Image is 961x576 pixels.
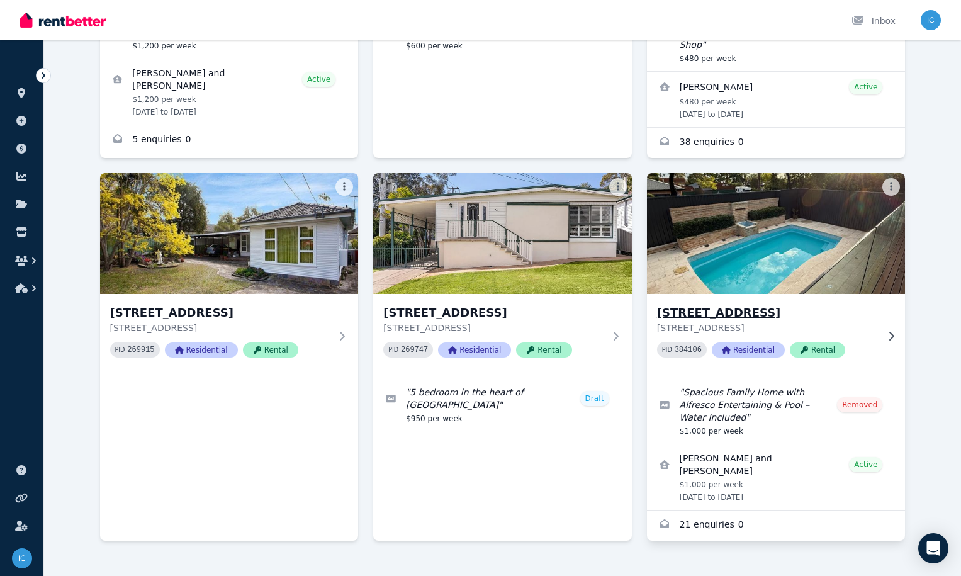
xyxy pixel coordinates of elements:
span: Residential [712,342,785,358]
img: 70 Wollybutt Road, Engadine [373,173,632,294]
code: 269915 [127,346,154,354]
h3: [STREET_ADDRESS] [383,304,604,322]
button: More options [335,178,353,196]
span: Rental [243,342,298,358]
div: Inbox [851,14,896,27]
p: [STREET_ADDRESS] [383,322,604,334]
h3: [STREET_ADDRESS] [657,304,878,322]
img: RentBetter [20,11,106,30]
a: 88 Caldarra Ave, Engadine[STREET_ADDRESS][STREET_ADDRESS]PID 384106ResidentialRental [647,173,906,378]
code: 269747 [401,346,428,354]
a: View details for Ashleigh and Jake Kearns [647,444,906,510]
small: PID [388,346,398,353]
a: View details for Karen Griffin [647,72,906,127]
img: 88 Caldarra Ave, Engadine [641,170,912,297]
small: PID [115,346,125,353]
button: More options [882,178,900,196]
span: Residential [165,342,238,358]
h3: [STREET_ADDRESS] [110,304,331,322]
a: Enquiries for 88 Caldarra Ave, Engadine [647,511,906,541]
p: [STREET_ADDRESS] [657,322,878,334]
img: 67 Achilles Road, Engadine [100,173,359,294]
a: Enquiries for 8 Valley View Cres, Engadine [100,125,359,155]
a: 67 Achilles Road, Engadine[STREET_ADDRESS][STREET_ADDRESS]PID 269915ResidentialRental [100,173,359,378]
a: Edit listing: 5 bedroom in the heart of Engadine [373,378,632,431]
img: Ian Curtinsmith [921,10,941,30]
span: Residential [438,342,511,358]
p: [STREET_ADDRESS] [110,322,331,334]
button: More options [609,178,627,196]
small: PID [662,346,672,353]
div: Open Intercom Messenger [918,533,948,563]
img: Ian Curtinsmith [12,548,32,568]
a: Edit listing: Spacious Family Home with Alfresco Entertaining & Pool – Water Included [647,378,906,444]
a: 70 Wollybutt Road, Engadine[STREET_ADDRESS][STREET_ADDRESS]PID 269747ResidentialRental [373,173,632,378]
code: 384106 [675,346,702,354]
span: Rental [790,342,845,358]
a: View details for Matt and Maeve Nash [100,59,359,125]
span: Rental [516,342,571,358]
a: Enquiries for 20c Anzac Ave, Engadine [647,128,906,158]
